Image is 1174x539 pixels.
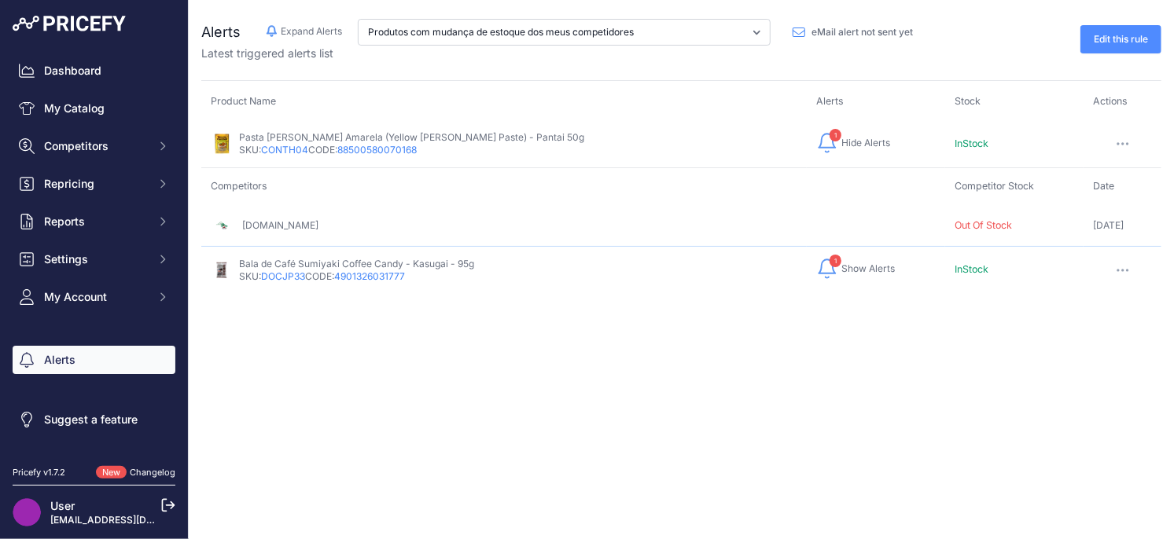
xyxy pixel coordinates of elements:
[816,256,895,281] button: 1 Show Alerts
[281,25,342,38] span: Expand Alerts
[239,258,474,270] p: Bala de Café Sumiyaki Coffee Candy - Kasugai - 95g
[130,467,175,478] a: Changelog
[955,263,988,275] span: InStock
[96,466,127,479] span: New
[945,93,1084,120] th: Stock
[13,16,126,31] img: Pricefy Logo
[830,129,841,141] span: 1
[841,262,895,275] span: Show Alerts
[201,168,945,205] td: Competitors
[50,499,75,512] a: User
[13,57,175,447] nav: Sidebar
[13,405,175,434] a: Suggest a feature
[44,289,147,305] span: My Account
[337,144,417,156] a: 88500580070168
[50,514,215,526] a: [EMAIL_ADDRESS][DOMAIN_NAME]
[945,168,1084,205] td: Competitor Stock
[1084,168,1161,205] td: Date
[807,93,945,120] th: Alerts
[211,214,233,236] img: loja.bonsaimercearia.com.br.png
[13,346,175,374] a: Alerts
[13,57,175,85] a: Dashboard
[261,144,308,156] a: CONTH04
[13,283,175,311] button: My Account
[816,130,890,156] button: 1 Hide Alerts
[239,270,474,283] p: SKU: CODE:
[13,94,175,123] a: My Catalog
[201,93,807,120] th: Product Name
[239,131,584,144] p: Pasta [PERSON_NAME] Amarela (Yellow [PERSON_NAME] Paste) - Pantai 50g
[44,214,147,229] span: Reports
[201,46,926,61] p: Latest triggered alerts list
[266,24,342,39] button: Expand Alerts
[261,270,305,282] a: DOCJP33
[955,219,1012,231] span: Out Of Stock
[13,466,65,479] div: Pricefy v1.7.2
[44,251,147,267] span: Settings
[334,270,405,282] a: 4901326031777
[242,219,318,231] a: [DOMAIN_NAME]
[811,26,913,38] span: eMail alert not sent yet
[13,170,175,198] button: Repricing
[13,132,175,160] button: Competitors
[13,245,175,273] button: Settings
[1084,93,1161,120] th: Actions
[841,137,890,149] span: Hide Alerts
[44,176,147,192] span: Repricing
[239,144,584,156] p: SKU: CODE:
[201,24,241,40] span: Alerts
[44,138,147,154] span: Competitors
[955,137,988,149] span: InStock
[1080,25,1161,53] a: Edit this rule
[13,207,175,236] button: Reports
[1093,219,1124,231] span: [DATE]
[830,255,841,267] span: 1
